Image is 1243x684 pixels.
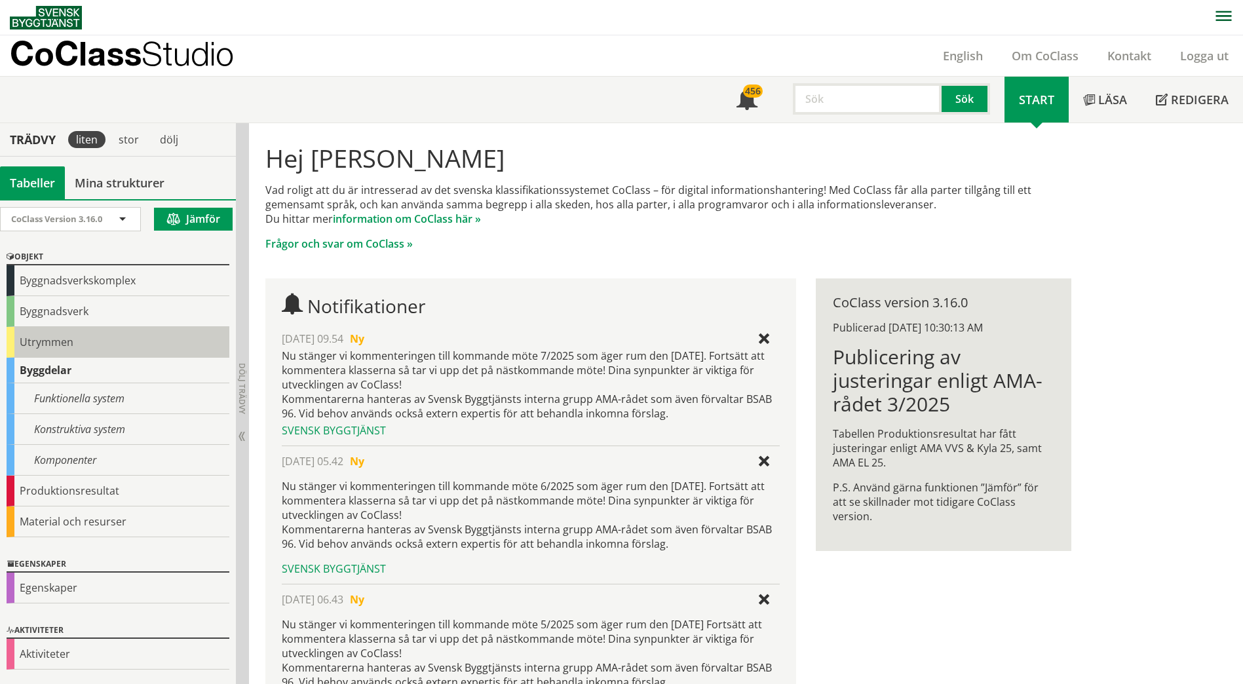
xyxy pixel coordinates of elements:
div: liten [68,131,105,148]
div: Egenskaper [7,573,229,603]
div: stor [111,131,147,148]
a: Redigera [1141,77,1243,123]
div: Komponenter [7,445,229,476]
a: CoClassStudio [10,35,262,76]
input: Sök [793,83,942,115]
div: Utrymmen [7,327,229,358]
span: Ny [350,332,364,346]
div: Svensk Byggtjänst [282,423,779,438]
p: Vad roligt att du är intresserad av det svenska klassifikationssystemet CoClass – för digital inf... [265,183,1071,226]
div: Byggnadsverkskomplex [7,265,229,296]
span: Notifikationer [736,90,757,111]
a: 456 [722,77,772,123]
a: Kontakt [1093,48,1166,64]
a: Logga ut [1166,48,1243,64]
a: Mina strukturer [65,166,174,199]
span: [DATE] 09.54 [282,332,343,346]
div: Byggnadsverk [7,296,229,327]
span: [DATE] 06.43 [282,592,343,607]
div: Konstruktiva system [7,414,229,445]
div: Byggdelar [7,358,229,383]
p: P.S. Använd gärna funktionen ”Jämför” för att se skillnader mot tidigare CoClass version. [833,480,1054,523]
div: Aktiviteter [7,623,229,639]
div: Material och resurser [7,506,229,537]
span: Ny [350,592,364,607]
div: dölj [152,131,186,148]
div: Funktionella system [7,383,229,414]
div: Aktiviteter [7,639,229,670]
button: Jämför [154,208,233,231]
span: [DATE] 05.42 [282,454,343,468]
span: Start [1019,92,1054,107]
div: Trädvy [3,132,63,147]
div: Nu stänger vi kommenteringen till kommande möte 7/2025 som äger rum den [DATE]. Fortsätt att komm... [282,349,779,421]
span: Redigera [1171,92,1229,107]
a: Läsa [1069,77,1141,123]
span: Studio [142,34,234,73]
h1: Hej [PERSON_NAME] [265,143,1071,172]
a: English [928,48,997,64]
span: Ny [350,454,364,468]
div: 456 [743,85,763,98]
button: Sök [942,83,990,115]
a: Start [1004,77,1069,123]
div: Produktionsresultat [7,476,229,506]
a: Om CoClass [997,48,1093,64]
a: information om CoClass här » [333,212,481,226]
div: CoClass version 3.16.0 [833,295,1054,310]
span: CoClass Version 3.16.0 [11,213,102,225]
div: Svensk Byggtjänst [282,561,779,576]
span: Läsa [1098,92,1127,107]
div: Publicerad [DATE] 10:30:13 AM [833,320,1054,335]
div: Egenskaper [7,557,229,573]
p: Tabellen Produktionsresultat har fått justeringar enligt AMA VVS & Kyla 25, samt AMA EL 25. [833,427,1054,470]
div: Objekt [7,250,229,265]
p: Nu stänger vi kommenteringen till kommande möte 6/2025 som äger rum den [DATE]. Fortsätt att komm... [282,479,779,551]
span: Notifikationer [307,294,425,318]
h1: Publicering av justeringar enligt AMA-rådet 3/2025 [833,345,1054,416]
a: Frågor och svar om CoClass » [265,237,413,251]
span: Dölj trädvy [237,363,248,414]
img: Svensk Byggtjänst [10,6,82,29]
p: CoClass [10,46,234,61]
